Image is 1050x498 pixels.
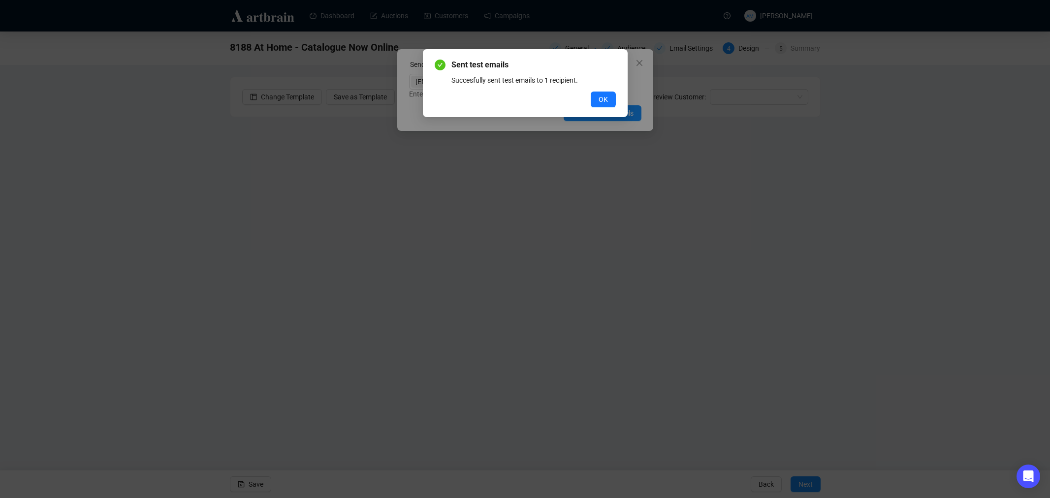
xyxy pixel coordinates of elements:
div: Succesfully sent test emails to 1 recipient. [451,75,616,86]
span: OK [599,94,608,105]
span: Sent test emails [451,59,616,71]
button: OK [591,92,616,107]
div: Open Intercom Messenger [1017,465,1040,488]
span: check-circle [435,60,445,70]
